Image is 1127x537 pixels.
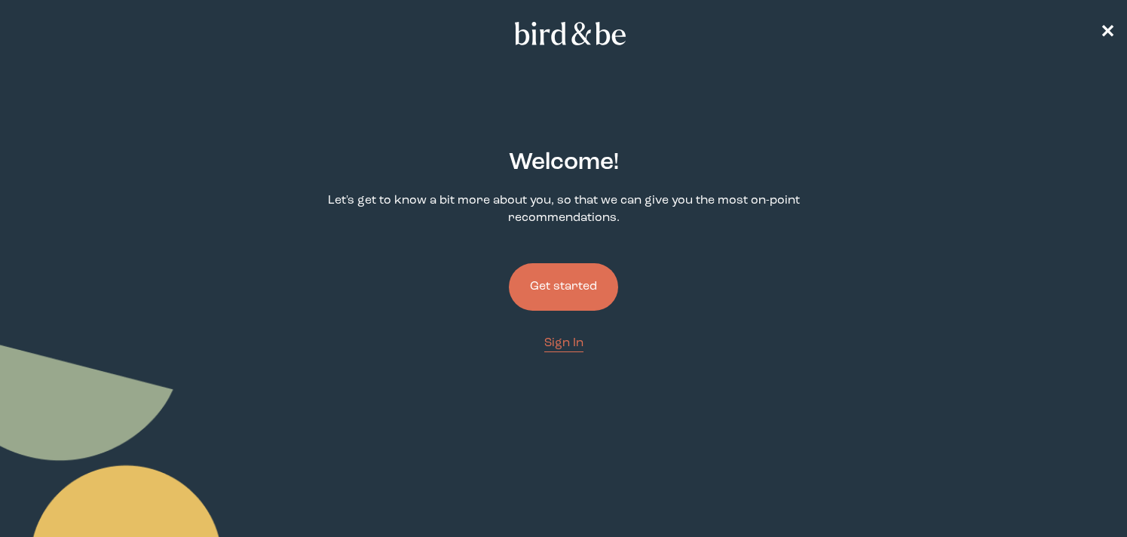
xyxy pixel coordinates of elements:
p: Let's get to know a bit more about you, so that we can give you the most on-point recommendations. [294,192,834,227]
a: ✕ [1100,20,1115,47]
span: Sign In [544,337,583,349]
button: Get started [509,263,618,311]
h2: Welcome ! [509,146,619,180]
a: Sign In [544,335,583,352]
iframe: Gorgias live chat messenger [1052,466,1112,522]
span: ✕ [1100,24,1115,42]
a: Get started [509,239,618,335]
